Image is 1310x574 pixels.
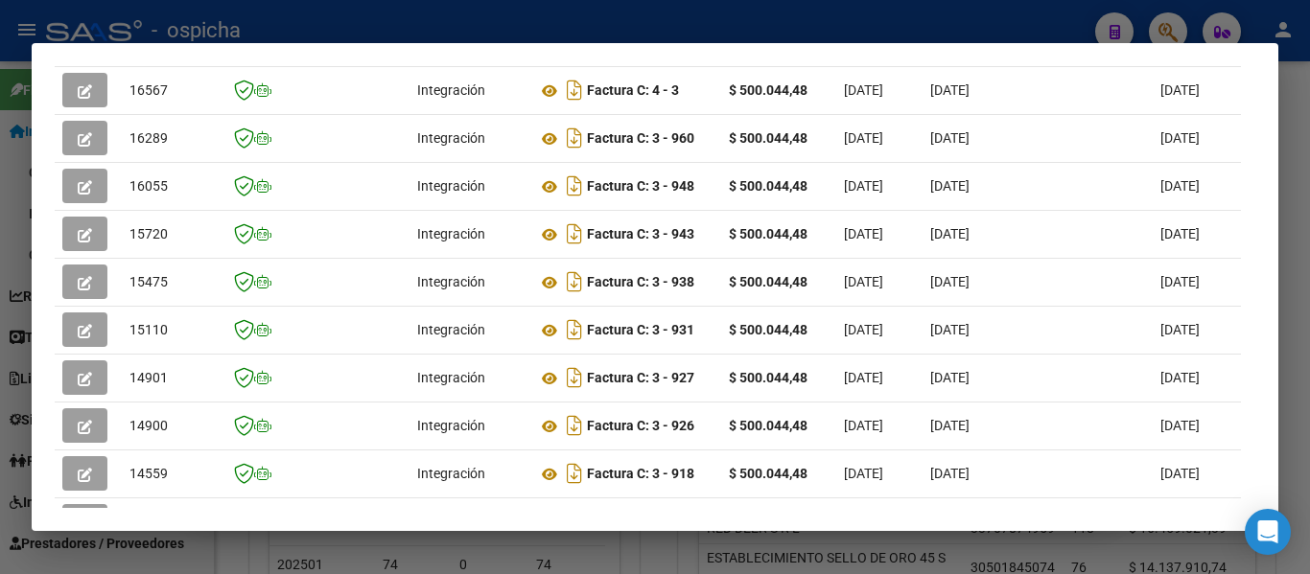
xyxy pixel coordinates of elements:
[587,131,694,147] strong: Factura C: 3 - 960
[930,82,970,98] span: [DATE]
[129,322,168,337] span: 15110
[562,123,587,153] i: Descargar documento
[417,322,485,337] span: Integración
[129,82,168,98] span: 16567
[1160,466,1200,481] span: [DATE]
[417,274,485,289] span: Integración
[129,226,168,241] span: 15720
[930,370,970,385] span: [DATE]
[729,178,807,194] strong: $ 500.044,48
[562,266,587,297] i: Descargar documento
[417,226,485,241] span: Integración
[844,418,883,433] span: [DATE]
[587,227,694,242] strong: Factura C: 3 - 943
[1160,274,1200,289] span: [DATE]
[587,275,694,290] strong: Factura C: 3 - 938
[1160,82,1200,98] span: [DATE]
[129,418,168,433] span: 14900
[1160,226,1200,241] span: [DATE]
[587,179,694,195] strong: Factura C: 3 - 948
[1160,370,1200,385] span: [DATE]
[417,82,485,98] span: Integración
[1160,418,1200,433] span: [DATE]
[844,370,883,385] span: [DATE]
[417,418,485,433] span: Integración
[1160,178,1200,194] span: [DATE]
[587,419,694,434] strong: Factura C: 3 - 926
[729,130,807,146] strong: $ 500.044,48
[930,274,970,289] span: [DATE]
[729,226,807,241] strong: $ 500.044,48
[844,82,883,98] span: [DATE]
[562,75,587,105] i: Descargar documento
[729,322,807,337] strong: $ 500.044,48
[930,178,970,194] span: [DATE]
[562,171,587,201] i: Descargar documento
[562,506,587,537] i: Descargar documento
[729,370,807,385] strong: $ 500.044,48
[587,83,679,99] strong: Factura C: 4 - 3
[930,322,970,337] span: [DATE]
[930,466,970,481] span: [DATE]
[1245,509,1291,555] div: Open Intercom Messenger
[417,130,485,146] span: Integración
[729,274,807,289] strong: $ 500.044,48
[729,418,807,433] strong: $ 500.044,48
[587,323,694,338] strong: Factura C: 3 - 931
[129,274,168,289] span: 15475
[844,226,883,241] span: [DATE]
[562,218,587,249] i: Descargar documento
[930,130,970,146] span: [DATE]
[1160,322,1200,337] span: [DATE]
[844,274,883,289] span: [DATE]
[129,466,168,481] span: 14559
[562,410,587,441] i: Descargar documento
[417,370,485,385] span: Integración
[844,322,883,337] span: [DATE]
[587,467,694,482] strong: Factura C: 3 - 918
[729,82,807,98] strong: $ 500.044,48
[844,466,883,481] span: [DATE]
[562,458,587,489] i: Descargar documento
[587,371,694,386] strong: Factura C: 3 - 927
[729,466,807,481] strong: $ 500.044,48
[1160,130,1200,146] span: [DATE]
[844,178,883,194] span: [DATE]
[930,418,970,433] span: [DATE]
[129,130,168,146] span: 16289
[129,370,168,385] span: 14901
[129,178,168,194] span: 16055
[417,178,485,194] span: Integración
[930,226,970,241] span: [DATE]
[844,130,883,146] span: [DATE]
[562,314,587,345] i: Descargar documento
[417,466,485,481] span: Integración
[562,362,587,393] i: Descargar documento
